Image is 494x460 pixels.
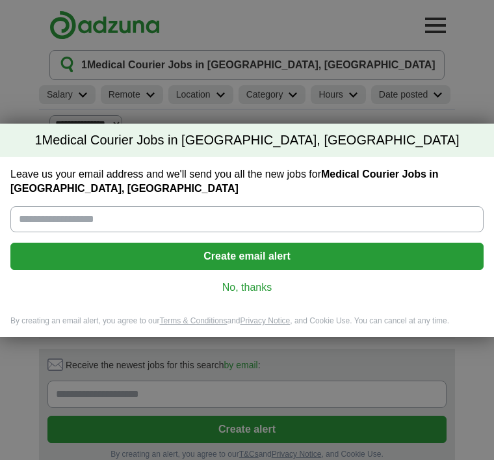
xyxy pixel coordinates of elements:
[21,280,473,295] a: No, thanks
[159,316,227,325] a: Terms & Conditions
[34,131,42,150] span: 1
[10,243,484,270] button: Create email alert
[240,316,291,325] a: Privacy Notice
[10,167,484,196] label: Leave us your email address and we'll send you all the new jobs for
